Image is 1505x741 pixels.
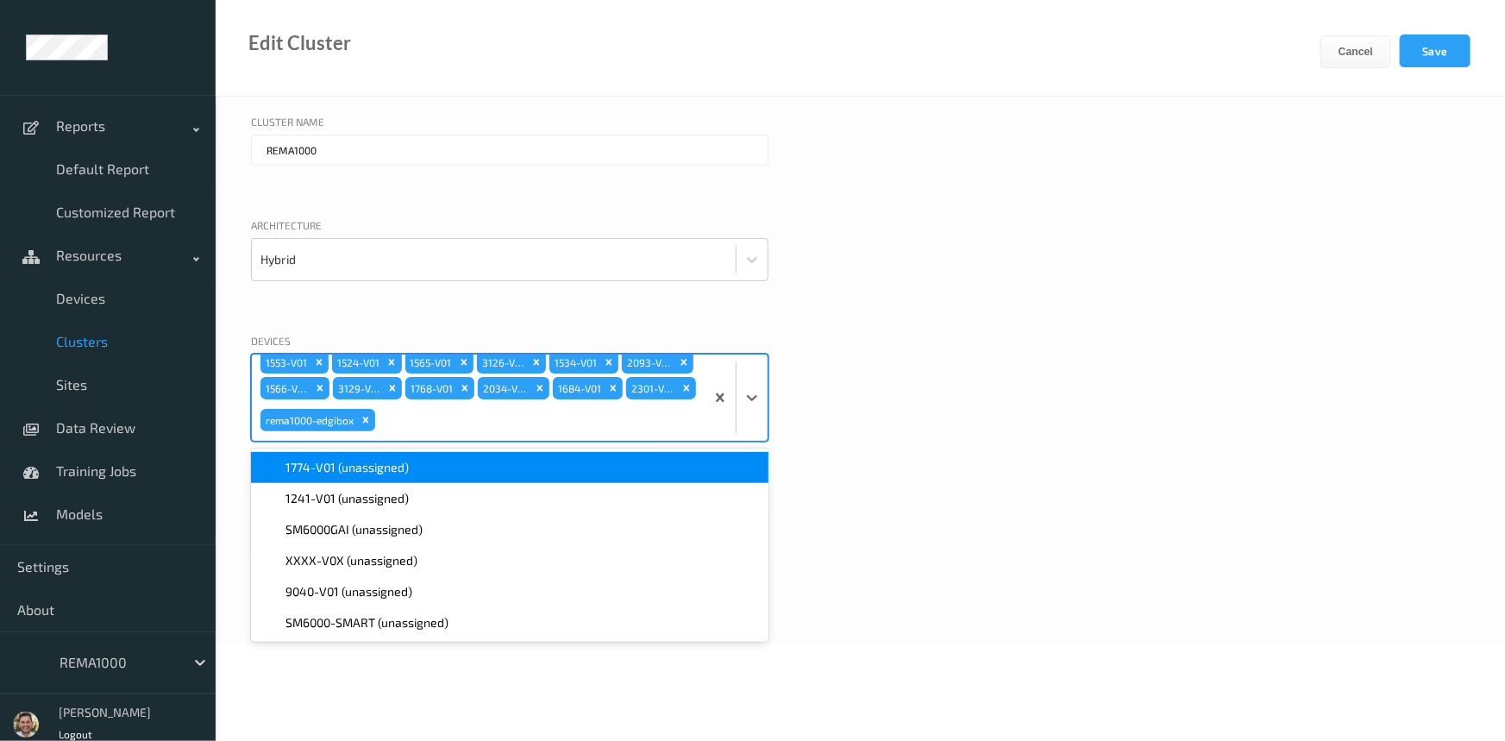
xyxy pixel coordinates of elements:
[530,377,549,399] div: Remove 2034-V01
[527,351,546,374] div: Remove 3126-V01
[285,521,423,538] span: SM6000GAI (unassigned)
[285,583,412,600] span: 9040-V01 (unassigned)
[405,377,455,399] div: 1768-V01
[260,377,310,399] div: 1566-V01
[285,490,409,507] span: 1241-V01 (unassigned)
[677,377,696,399] div: Remove 2301-V01
[260,351,310,374] div: 1553-V01
[332,351,382,374] div: 1524-V01
[626,377,676,399] div: 2301-V01
[251,217,768,238] div: Architecture
[383,377,402,399] div: Remove 3129-V01
[455,351,473,374] div: Remove 1565-V01
[553,377,604,399] div: 1684-V01
[599,351,618,374] div: Remove 1534-V01
[333,377,383,399] div: 3129-V01
[674,351,693,374] div: Remove 2093-V01
[455,377,474,399] div: Remove 1768-V01
[478,377,530,399] div: 2034-V01
[251,333,768,354] div: Devices
[477,351,527,374] div: 3126-V01
[310,351,329,374] div: Remove 1553-V01
[356,409,375,431] div: Remove rema1000-edgibox
[251,114,768,135] div: Cluster Name
[285,614,448,631] span: SM6000-SMART (unassigned)
[1400,35,1471,67] button: Save
[622,351,674,374] div: 2093-V01
[260,409,356,431] div: rema1000-edgibox
[604,377,623,399] div: Remove 1684-V01
[405,351,455,374] div: 1565-V01
[248,35,351,52] div: Edit Cluster
[1320,35,1391,68] button: Cancel
[285,459,409,476] span: 1774-V01 (unassigned)
[310,377,329,399] div: Remove 1566-V01
[549,351,599,374] div: 1534-V01
[382,351,401,374] div: Remove 1524-V01
[285,552,417,569] span: XXXX-V0X (unassigned)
